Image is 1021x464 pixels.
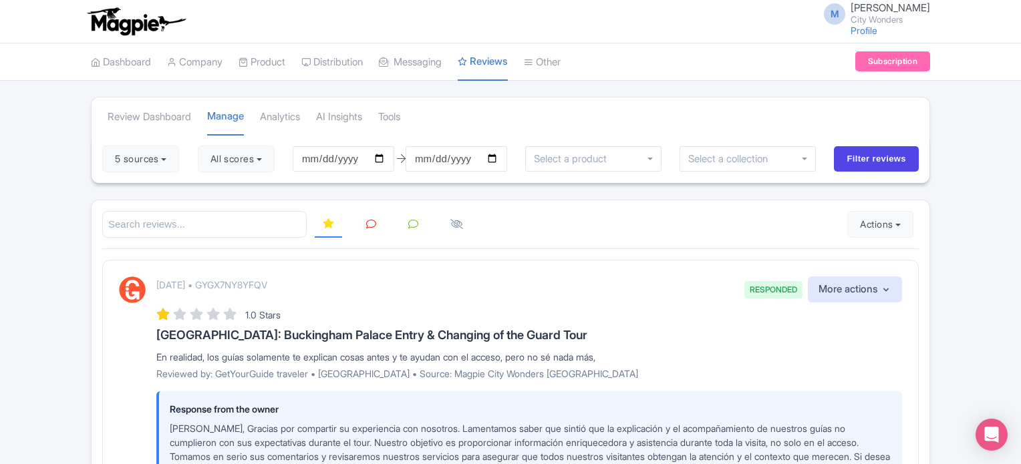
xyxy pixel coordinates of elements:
[156,367,902,381] p: Reviewed by: GetYourGuide traveler • [GEOGRAPHIC_DATA] • Source: Magpie City Wonders [GEOGRAPHIC_...
[524,44,561,81] a: Other
[167,44,223,81] a: Company
[91,44,151,81] a: Dashboard
[207,98,244,136] a: Manage
[245,309,281,320] span: 1.0 Stars
[260,99,300,136] a: Analytics
[316,99,362,136] a: AI Insights
[102,146,179,172] button: 5 sources
[156,350,902,364] div: En realidad, los guías solamente te explican cosas antes y te ayudan con el acceso, pero no sé na...
[855,51,930,71] a: Subscription
[379,44,442,81] a: Messaging
[458,43,508,81] a: Reviews
[688,153,777,165] input: Select a collection
[156,328,902,342] h3: [GEOGRAPHIC_DATA]: Buckingham Palace Entry & Changing of the Guard Tour
[119,276,146,303] img: GetYourGuide Logo
[976,419,1008,451] div: Open Intercom Messenger
[808,276,902,302] button: More actions
[156,278,267,292] p: [DATE] • GYGX7NY8YFQV
[534,153,614,165] input: Select a product
[816,3,930,24] a: M [PERSON_NAME] City Wonders
[170,402,891,416] p: Response from the owner
[847,211,913,238] button: Actions
[744,281,803,298] span: RESPONDED
[108,99,191,136] a: Review Dashboard
[851,1,930,14] span: [PERSON_NAME]
[824,3,845,25] span: M
[198,146,275,172] button: All scores
[851,25,877,36] a: Profile
[851,15,930,24] small: City Wonders
[378,99,400,136] a: Tools
[239,44,285,81] a: Product
[301,44,363,81] a: Distribution
[834,146,919,172] input: Filter reviews
[102,211,307,238] input: Search reviews...
[84,7,188,36] img: logo-ab69f6fb50320c5b225c76a69d11143b.png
